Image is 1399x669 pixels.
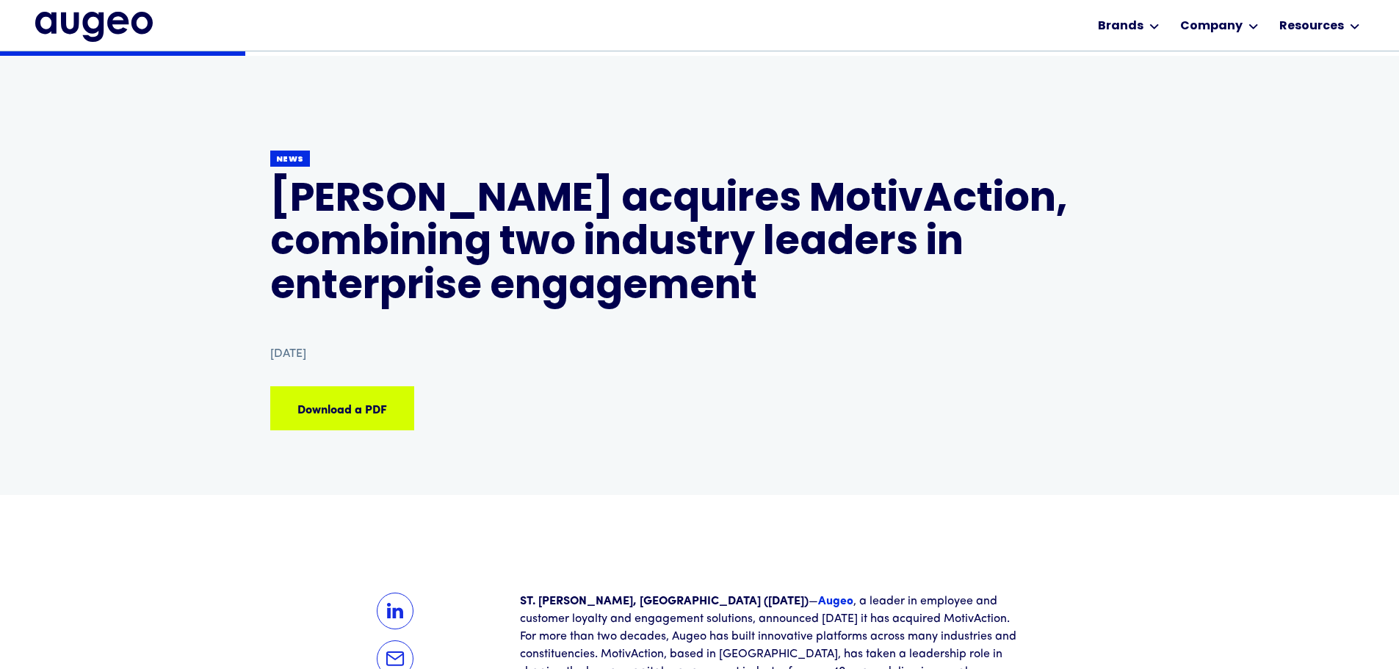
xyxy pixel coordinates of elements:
[270,345,306,363] div: [DATE]
[1098,18,1143,35] div: Brands
[270,386,414,430] a: Download a PDF
[1279,18,1344,35] div: Resources
[276,154,305,165] div: News
[1180,18,1243,35] div: Company
[35,12,153,41] img: Augeo's full logo in midnight blue.
[270,179,1129,310] h1: [PERSON_NAME] acquires MotivAction, combining two industry leaders in enterprise engagement
[520,596,809,607] strong: ST. [PERSON_NAME], [GEOGRAPHIC_DATA] ([DATE])
[35,12,153,41] a: home
[818,596,853,607] a: Augeo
